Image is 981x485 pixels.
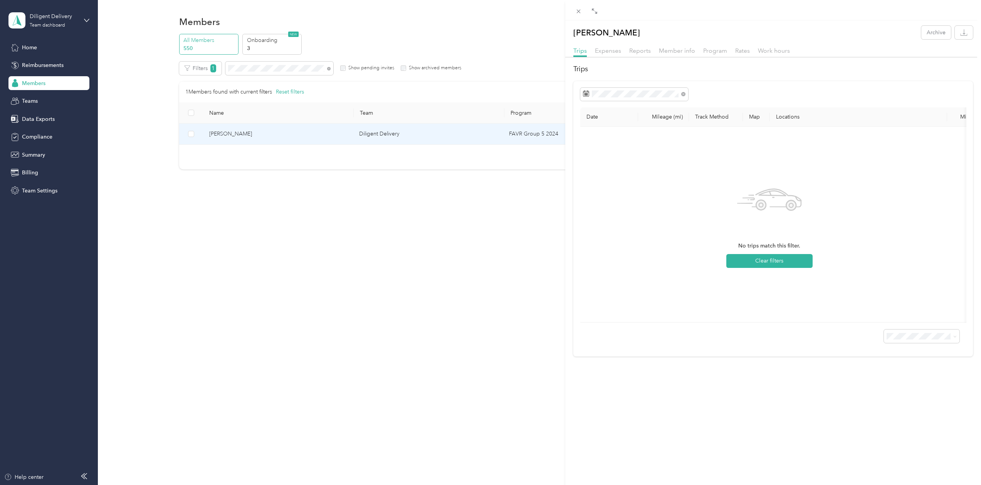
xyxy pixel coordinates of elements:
span: No trips match this filter. [738,242,800,250]
span: Expenses [595,47,621,54]
th: Locations [770,107,947,127]
th: Mileage (mi) [638,107,689,127]
th: Map [743,107,770,127]
span: Program [703,47,727,54]
iframe: Everlance-gr Chat Button Frame [938,442,981,485]
span: Trips [573,47,587,54]
th: Track Method [689,107,743,127]
th: Date [580,107,638,127]
h2: Trips [573,64,973,74]
span: Reports [629,47,651,54]
p: [PERSON_NAME] [573,26,640,39]
button: Clear filters [726,254,813,268]
span: Member info [659,47,695,54]
span: Rates [735,47,750,54]
button: Archive [921,26,951,39]
span: Work hours [758,47,790,54]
